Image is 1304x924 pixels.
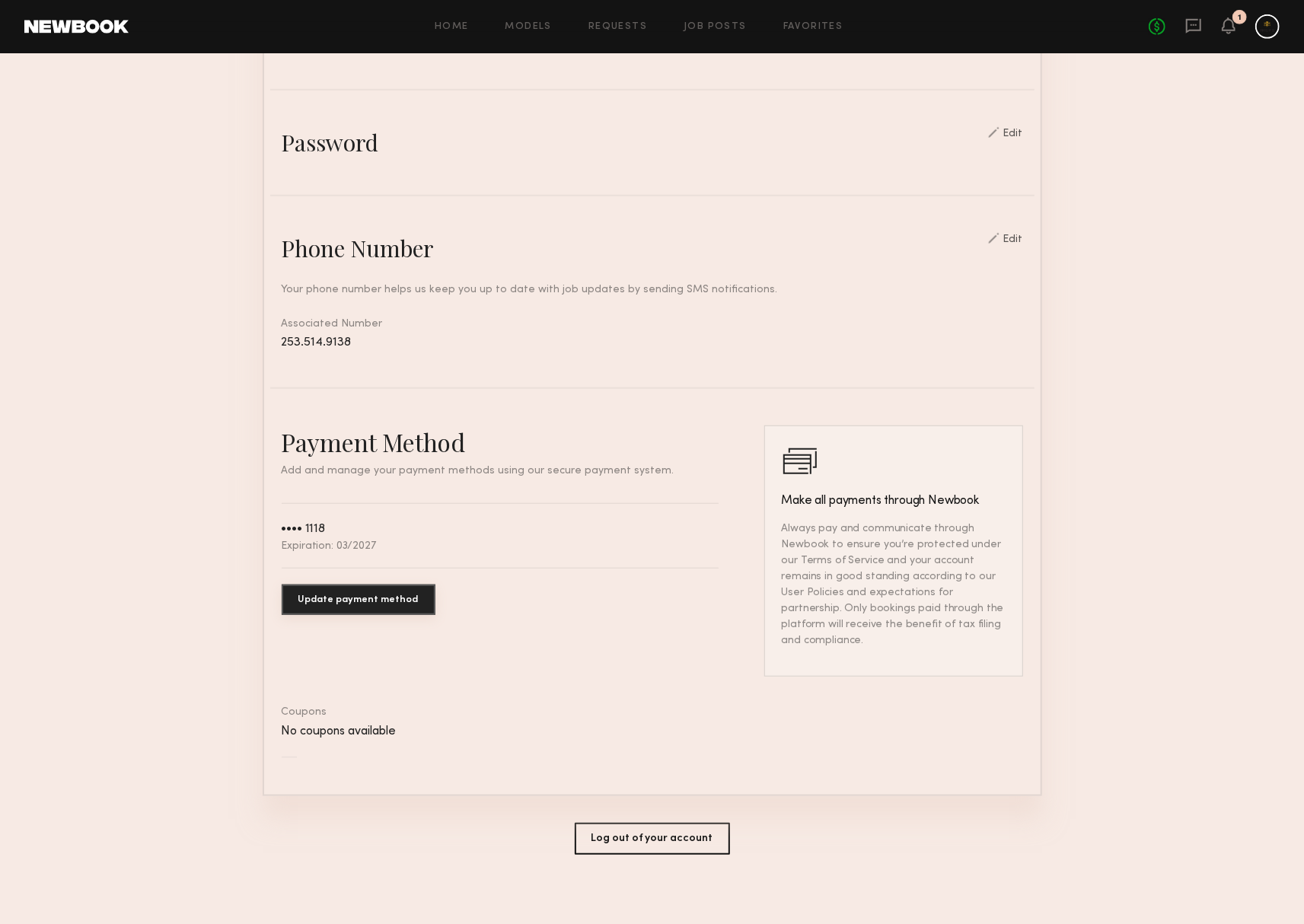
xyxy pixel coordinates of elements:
p: Add and manage your payment methods using our secure payment system. [282,466,719,476]
a: Home [435,22,469,32]
span: 253.514.9138 [282,336,352,349]
button: Log out of your account [575,823,730,855]
a: Job Posts [684,22,747,32]
div: Coupons [282,707,1023,718]
button: Update payment method [282,585,435,615]
div: Expiration: 03/2027 [282,541,376,552]
div: •••• 1118 [282,523,326,536]
a: Requests [588,22,647,32]
div: 1 [1238,14,1242,22]
p: Always pay and communicate through Newbook to ensure you’re protected under our Terms of Service ... [782,521,1006,648]
a: Models [505,22,552,32]
h3: Make all payments through Newbook [782,492,1006,510]
div: No coupons available [282,725,1023,738]
a: Favorites [783,22,843,32]
div: Your phone number helps us keep you up to date with job updates by sending SMS notifications. [282,282,1023,298]
div: Associated Number [282,316,1023,351]
h2: Payment Method [282,425,719,458]
div: Phone Number [282,233,435,263]
div: Edit [1003,234,1023,245]
div: Edit [1003,129,1023,139]
div: Password [282,127,379,158]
